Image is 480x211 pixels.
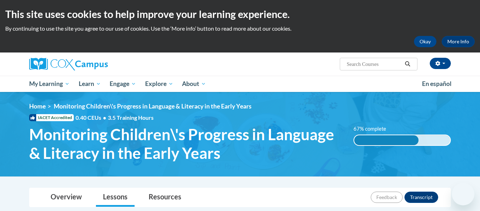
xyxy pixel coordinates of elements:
span: En español [422,80,452,87]
div: 67% complete [354,135,419,145]
span: About [182,80,206,88]
span: Learn [79,80,101,88]
button: Transcript [404,192,438,203]
button: Feedback [371,192,403,203]
span: My Learning [29,80,70,88]
a: Lessons [96,188,135,207]
input: Search Courses [346,60,402,68]
a: En español [417,76,456,91]
button: Search [402,60,413,68]
h2: This site uses cookies to help improve your learning experience. [5,7,475,21]
a: Cox Campus [29,58,163,70]
span: 0.40 CEUs [76,114,108,122]
a: Engage [105,76,141,92]
span: 3.5 Training Hours [108,114,154,121]
button: Okay [414,36,436,47]
a: More Info [442,36,475,47]
img: Cox Campus [29,58,108,70]
a: Overview [44,188,89,207]
a: About [178,76,211,92]
span: • [103,114,106,121]
label: 67% complete [353,125,394,133]
span: Monitoring Children\'s Progress in Language & Literacy in the Early Years [29,125,343,162]
a: Explore [141,76,178,92]
span: Engage [110,80,136,88]
a: My Learning [25,76,74,92]
p: By continuing to use the site you agree to our use of cookies. Use the ‘More info’ button to read... [5,25,475,32]
span: IACET Accredited [29,114,74,121]
a: Resources [142,188,188,207]
a: Home [29,103,46,110]
span: Monitoring Children\'s Progress in Language & Literacy in the Early Years [54,103,252,110]
span: Explore [145,80,173,88]
iframe: Button to launch messaging window [452,183,474,205]
div: Main menu [19,76,461,92]
button: Account Settings [430,58,451,69]
a: Learn [74,76,105,92]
